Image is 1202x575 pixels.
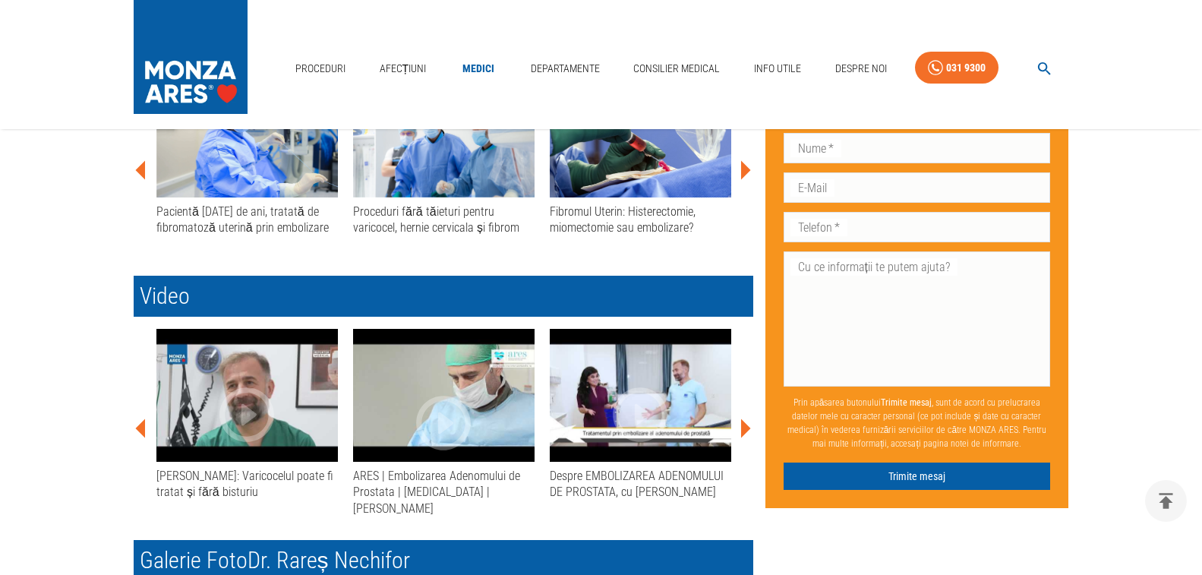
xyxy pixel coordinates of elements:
div: Dr. Rareș Nechifor: Varicocelul poate fi tratat și fără bisturiu [156,329,338,462]
a: Info Utile [748,53,807,84]
a: Despre Noi [829,53,893,84]
div: ARES | Embolizarea Adenomului de Prostata | Benign prostatic hyperplasia | Dr. Rares Nechifor [353,329,535,462]
button: ARES | Embolizarea Adenomului de Prostata | [MEDICAL_DATA] | [PERSON_NAME] [353,329,535,523]
img: Pacientă de 25 de ani, tratată de fibromatoză uterină prin embolizare [156,76,338,197]
button: [PERSON_NAME]: Varicocelul poate fi tratat și fără bisturiu [156,329,338,507]
div: Proceduri fără tăieturi pentru varicocel, hernie cervicala și fibrom [353,204,535,236]
div: 031 9300 [946,58,986,77]
a: Proceduri fără tăieturi pentru varicocel, hernie cervicala și fibrom [353,76,535,236]
div: Despre EMBOLIZAREA ADENOMULUI DE PROSTATA, cu [PERSON_NAME] [550,468,731,501]
a: Departamente [525,53,606,84]
b: Trimite mesaj [881,396,932,407]
a: Consilier Medical [627,53,726,84]
a: Proceduri [289,53,352,84]
div: ARES | Embolizarea Adenomului de Prostata | [MEDICAL_DATA] | [PERSON_NAME] [353,468,535,517]
h2: Video [134,276,753,317]
img: Fibromul Uterin: Histerectomie, miomectomie sau embolizare? [550,76,731,197]
button: Trimite mesaj [784,462,1051,490]
button: delete [1145,480,1187,522]
div: Pacientă [DATE] de ani, tratată de fibromatoză uterină prin embolizare [156,204,338,236]
a: Afecțiuni [374,53,433,84]
img: Proceduri fără tăieturi pentru varicocel, hernie cervicala și fibrom [353,76,535,197]
button: Despre EMBOLIZAREA ADENOMULUI DE PROSTATA, cu [PERSON_NAME] [550,329,731,507]
div: Fibromul Uterin: Histerectomie, miomectomie sau embolizare? [550,204,731,236]
p: Prin apăsarea butonului , sunt de acord cu prelucrarea datelor mele cu caracter personal (ce pot ... [784,389,1051,456]
a: 031 9300 [915,52,999,84]
a: Medici [454,53,503,84]
a: Fibromul Uterin: Histerectomie, miomectomie sau embolizare? [550,76,731,236]
div: [PERSON_NAME]: Varicocelul poate fi tratat și fără bisturiu [156,468,338,501]
a: Pacientă [DATE] de ani, tratată de fibromatoză uterină prin embolizare [156,76,338,236]
div: Despre EMBOLIZAREA ADENOMULUI DE PROSTATA, cu dr. Rareș Nechifor [550,329,731,462]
